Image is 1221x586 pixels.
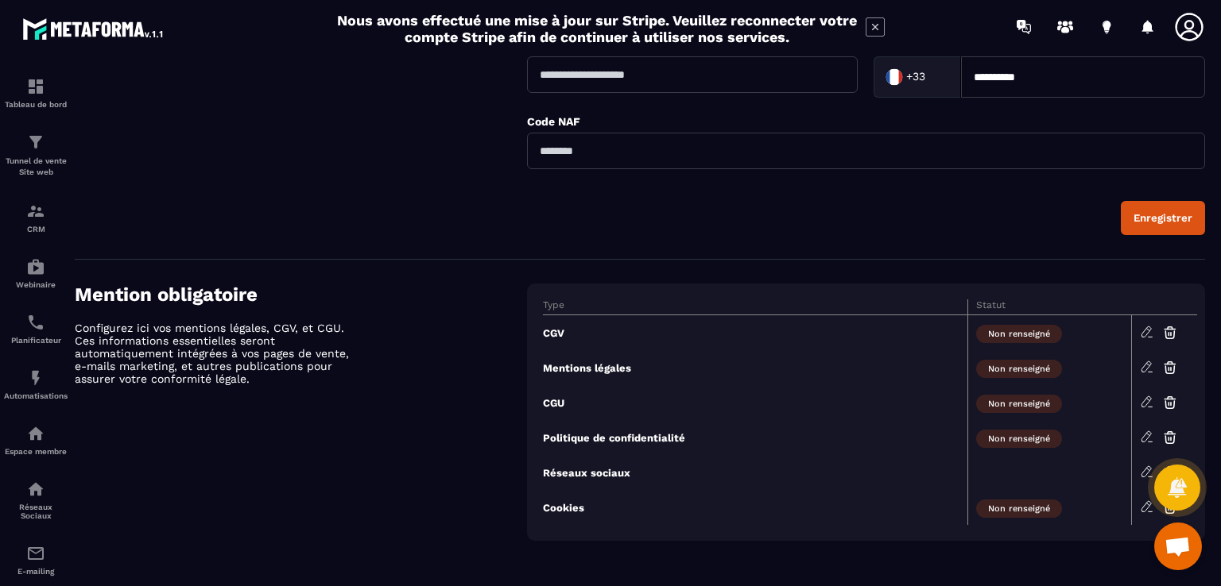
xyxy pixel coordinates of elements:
img: social-network [26,480,45,499]
div: Enregistrer [1134,212,1192,224]
label: Code NAF [527,115,580,128]
a: Ouvrir le chat [1154,522,1202,570]
td: Politique de confidentialité [543,420,968,455]
h2: Nous avons effectué une mise à jour sur Stripe. Veuillez reconnecter votre compte Stripe afin de ... [336,12,858,45]
img: formation [26,133,45,152]
img: email [26,544,45,563]
td: CGU [543,385,968,420]
a: automationsautomationsWebinaire [4,245,68,301]
span: Non renseigné [976,360,1062,378]
span: Non renseigné [976,499,1062,518]
p: Configurez ici vos mentions légales, CGV, et CGU. Ces informations essentielles seront automatiqu... [75,322,353,385]
span: Non renseigné [976,325,1062,343]
input: Search for option [928,65,944,89]
p: Tunnel de vente Site web [4,156,68,178]
p: Automatisations [4,391,68,400]
button: Enregistrer [1121,201,1205,235]
p: Réseaux Sociaux [4,503,68,520]
p: E-mailing [4,567,68,576]
img: automations [26,424,45,443]
p: Espace membre [4,447,68,456]
span: +33 [906,69,925,85]
p: Planificateur [4,336,68,345]
th: Type [543,299,968,315]
div: Search for option [874,56,961,98]
h4: Mention obligatoire [75,283,527,306]
img: Country Flag [878,61,910,93]
p: Webinaire [4,280,68,289]
img: automations [26,368,45,387]
a: automationsautomationsEspace membre [4,412,68,468]
a: formationformationTunnel de vente Site web [4,121,68,190]
img: logo [22,14,165,43]
a: formationformationTableau de bord [4,65,68,121]
a: schedulerschedulerPlanificateur [4,301,68,357]
img: scheduler [26,313,45,332]
span: Non renseigné [976,395,1062,413]
img: formation [26,77,45,96]
td: Cookies [543,490,968,525]
img: formation [26,202,45,221]
td: Réseaux sociaux [543,455,968,490]
td: Mentions légales [543,350,968,385]
p: CRM [4,225,68,233]
a: automationsautomationsAutomatisations [4,357,68,412]
th: Statut [968,299,1132,315]
p: Tableau de bord [4,100,68,109]
td: CGV [543,315,968,351]
a: social-networksocial-networkRéseaux Sociaux [4,468,68,532]
a: formationformationCRM [4,190,68,245]
img: automations [26,257,45,276]
span: Non renseigné [976,430,1062,448]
